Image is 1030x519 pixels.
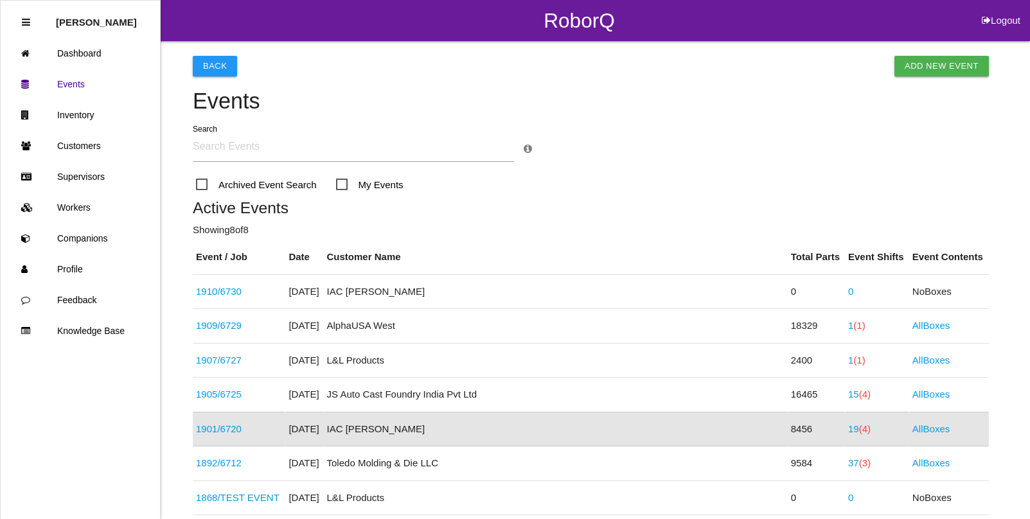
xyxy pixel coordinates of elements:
[912,389,950,400] a: AllBoxes
[193,240,285,274] th: Event / Job
[196,285,282,299] div: 8203J2B
[324,309,788,344] td: AlphaUSA West
[1,254,160,285] a: Profile
[324,480,788,515] td: L&L Products
[196,319,282,333] div: S2066-00
[1,100,160,130] a: Inventory
[859,457,871,468] span: (3)
[196,422,282,437] div: PJ6B S045A76 AG3JA6
[1,315,160,346] a: Knowledge Base
[788,480,845,515] td: 0
[853,355,865,365] span: (1)
[848,457,871,468] a: 37(3)
[788,309,845,344] td: 18329
[324,240,788,274] th: Customer Name
[196,457,242,468] a: 1892/6712
[193,223,989,238] p: Showing 8 of 8
[193,56,237,76] button: Back
[196,492,280,503] a: 1868/TEST EVENT
[1,223,160,254] a: Companions
[56,7,137,28] p: Rosie Blandino
[285,480,323,515] td: [DATE]
[1,285,160,315] a: Feedback
[848,320,866,331] a: 1(1)
[196,423,242,434] a: 1901/6720
[909,274,989,309] td: No Boxes
[788,412,845,446] td: 8456
[788,378,845,412] td: 16465
[193,123,217,135] label: Search
[285,274,323,309] td: [DATE]
[524,143,532,154] a: Search Info
[1,192,160,223] a: Workers
[912,320,950,331] a: AllBoxes
[196,389,242,400] a: 1905/6725
[196,387,282,402] div: 10301666
[196,353,282,368] div: LJ6B S279D81 AA (45063)
[859,389,871,400] span: (4)
[912,423,950,434] a: AllBoxes
[859,423,871,434] span: (4)
[848,355,866,365] a: 1(1)
[336,177,404,193] span: My Events
[285,412,323,446] td: [DATE]
[912,457,950,468] a: AllBoxes
[193,132,514,162] input: Search Events
[196,177,317,193] span: Archived Event Search
[909,480,989,515] td: No Boxes
[788,446,845,481] td: 9584
[324,446,788,481] td: Toledo Molding & Die LLC
[1,69,160,100] a: Events
[196,456,282,471] div: 68427781AA; 68340793AA
[196,286,242,297] a: 1910/6730
[1,130,160,161] a: Customers
[894,56,989,76] a: Add New Event
[788,240,845,274] th: Total Parts
[324,274,788,309] td: IAC [PERSON_NAME]
[324,378,788,412] td: JS Auto Cast Foundry India Pvt Ltd
[1,161,160,192] a: Supervisors
[848,389,871,400] a: 15(4)
[22,7,30,38] div: Close
[285,309,323,344] td: [DATE]
[848,492,853,503] a: 0
[853,320,865,331] span: (1)
[848,286,853,297] a: 0
[193,89,989,114] h4: Events
[788,274,845,309] td: 0
[324,343,788,378] td: L&L Products
[285,240,323,274] th: Date
[912,355,950,365] a: AllBoxes
[196,491,282,506] div: TEST EVENT
[909,240,989,274] th: Event Contents
[848,423,871,434] a: 19(4)
[285,446,323,481] td: [DATE]
[196,320,242,331] a: 1909/6729
[324,412,788,446] td: IAC [PERSON_NAME]
[845,240,909,274] th: Event Shifts
[285,378,323,412] td: [DATE]
[285,343,323,378] td: [DATE]
[196,355,242,365] a: 1907/6727
[1,38,160,69] a: Dashboard
[788,343,845,378] td: 2400
[193,199,989,216] h5: Active Events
